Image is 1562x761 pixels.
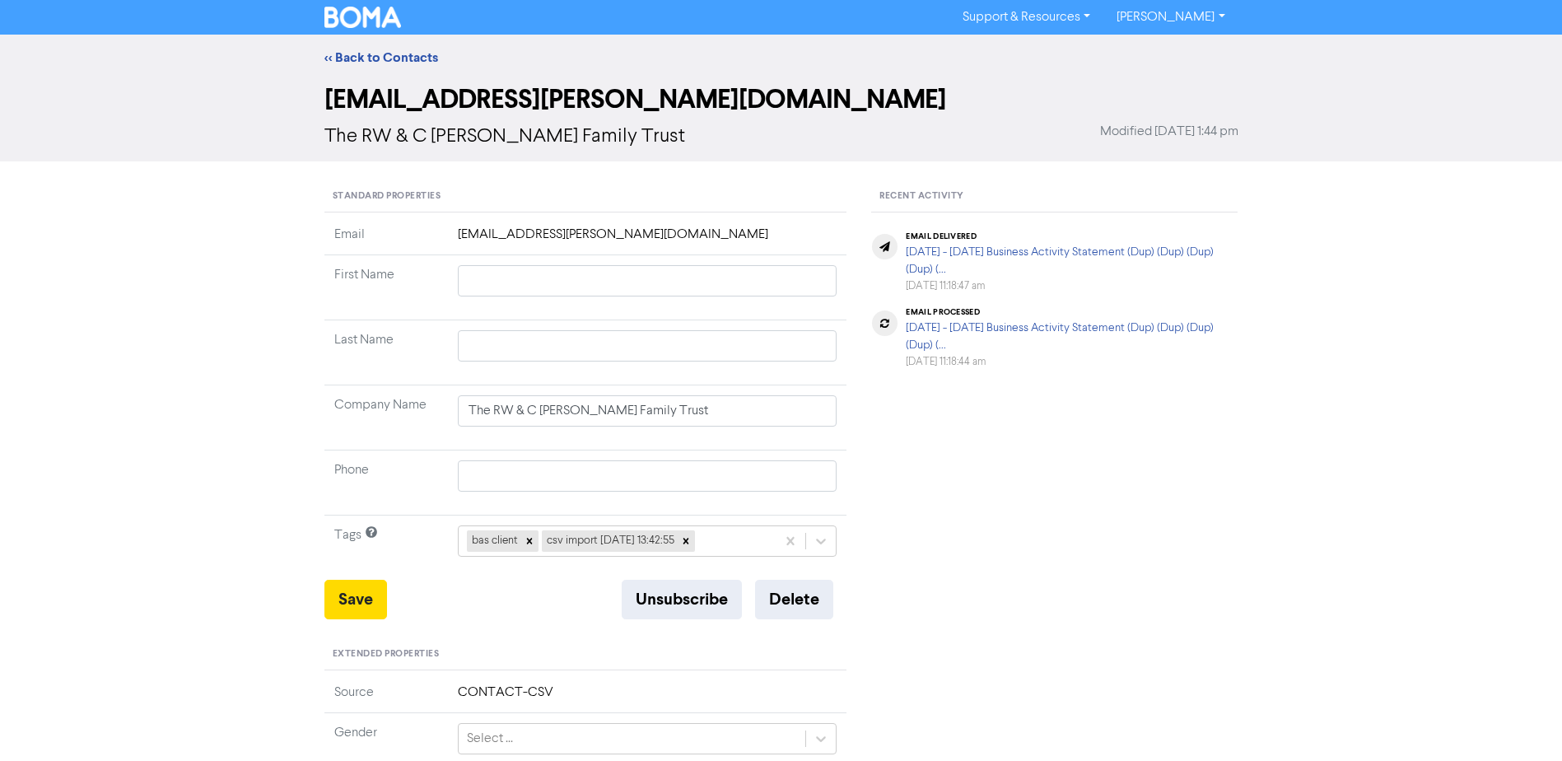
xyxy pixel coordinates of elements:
a: Support & Resources [949,4,1103,30]
td: Email [324,225,448,255]
div: csv import [DATE] 13:42:55 [542,530,677,552]
td: Tags [324,516,448,581]
a: [PERSON_NAME] [1103,4,1238,30]
iframe: Chat Widget [1355,583,1562,761]
span: Modified [DATE] 1:44 pm [1100,122,1238,142]
div: Select ... [467,729,513,749]
button: Unsubscribe [622,580,742,619]
img: BOMA Logo [324,7,402,28]
div: Recent Activity [871,181,1238,212]
td: Company Name [324,385,448,451]
h2: [EMAIL_ADDRESS][PERSON_NAME][DOMAIN_NAME] [324,84,1238,115]
div: [DATE] 11:18:44 am [906,354,1237,370]
div: bas client [467,530,520,552]
a: << Back to Contacts [324,49,438,66]
div: Extended Properties [324,639,847,670]
div: email delivered [906,231,1237,241]
div: email processed [906,307,1237,317]
td: Last Name [324,320,448,385]
a: [DATE] - [DATE] Business Activity Statement (Dup) (Dup) (Dup) (Dup) (... [906,322,1214,351]
td: CONTACT-CSV [448,683,847,713]
button: Save [324,580,387,619]
td: First Name [324,255,448,320]
div: [DATE] 11:18:47 am [906,278,1237,294]
span: The RW & C [PERSON_NAME] Family Trust [324,127,685,147]
div: Standard Properties [324,181,847,212]
td: [EMAIL_ADDRESS][PERSON_NAME][DOMAIN_NAME] [448,225,847,255]
button: Delete [755,580,833,619]
td: Phone [324,451,448,516]
a: [DATE] - [DATE] Business Activity Statement (Dup) (Dup) (Dup) (Dup) (... [906,246,1214,275]
td: Source [324,683,448,713]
